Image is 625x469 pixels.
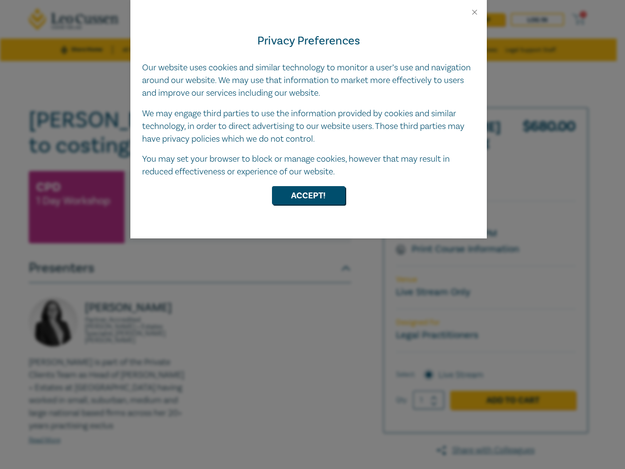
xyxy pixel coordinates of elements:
p: We may engage third parties to use the information provided by cookies and similar technology, in... [142,107,475,146]
h4: Privacy Preferences [142,32,475,50]
p: You may set your browser to block or manage cookies, however that may result in reduced effective... [142,153,475,178]
button: Close [470,8,479,17]
button: Accept! [272,186,345,205]
p: Our website uses cookies and similar technology to monitor a user’s use and navigation around our... [142,62,475,100]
